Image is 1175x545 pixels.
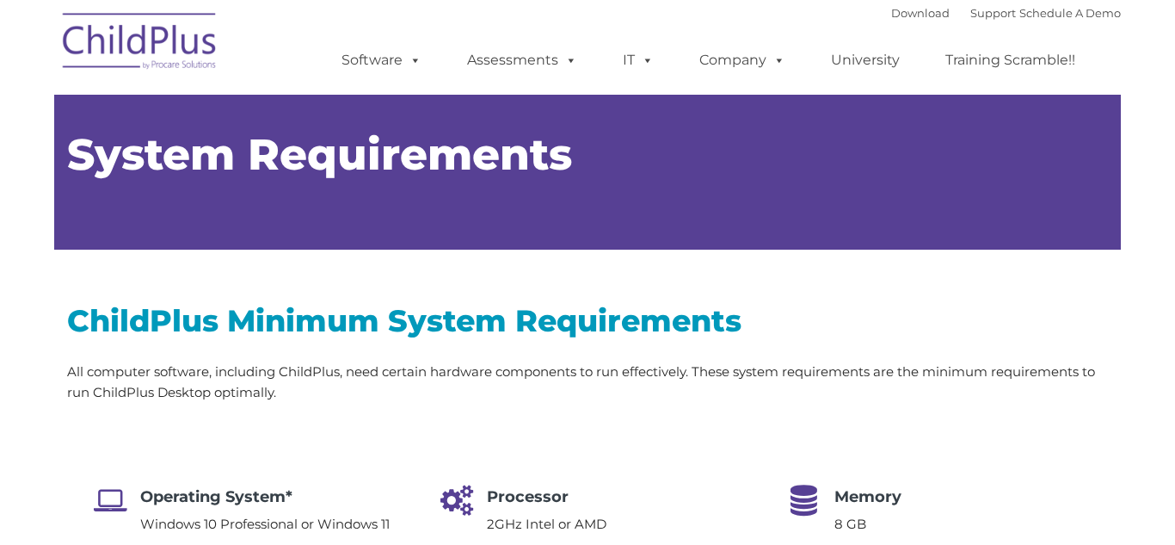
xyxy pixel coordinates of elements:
[814,43,917,77] a: University
[606,43,671,77] a: IT
[834,516,866,532] span: 8 GB
[487,516,606,532] span: 2GHz Intel or AMD
[682,43,803,77] a: Company
[67,301,1108,340] h2: ChildPlus Minimum System Requirements
[928,43,1092,77] a: Training Scramble!!
[67,362,1108,403] p: All computer software, including ChildPlus, need certain hardware components to run effectively. ...
[891,6,950,20] a: Download
[450,43,594,77] a: Assessments
[1019,6,1121,20] a: Schedule A Demo
[487,487,569,506] span: Processor
[970,6,1016,20] a: Support
[891,6,1121,20] font: |
[140,485,390,509] h4: Operating System*
[834,487,901,506] span: Memory
[54,1,226,87] img: ChildPlus by Procare Solutions
[324,43,439,77] a: Software
[140,514,390,535] p: Windows 10 Professional or Windows 11
[67,128,572,181] span: System Requirements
